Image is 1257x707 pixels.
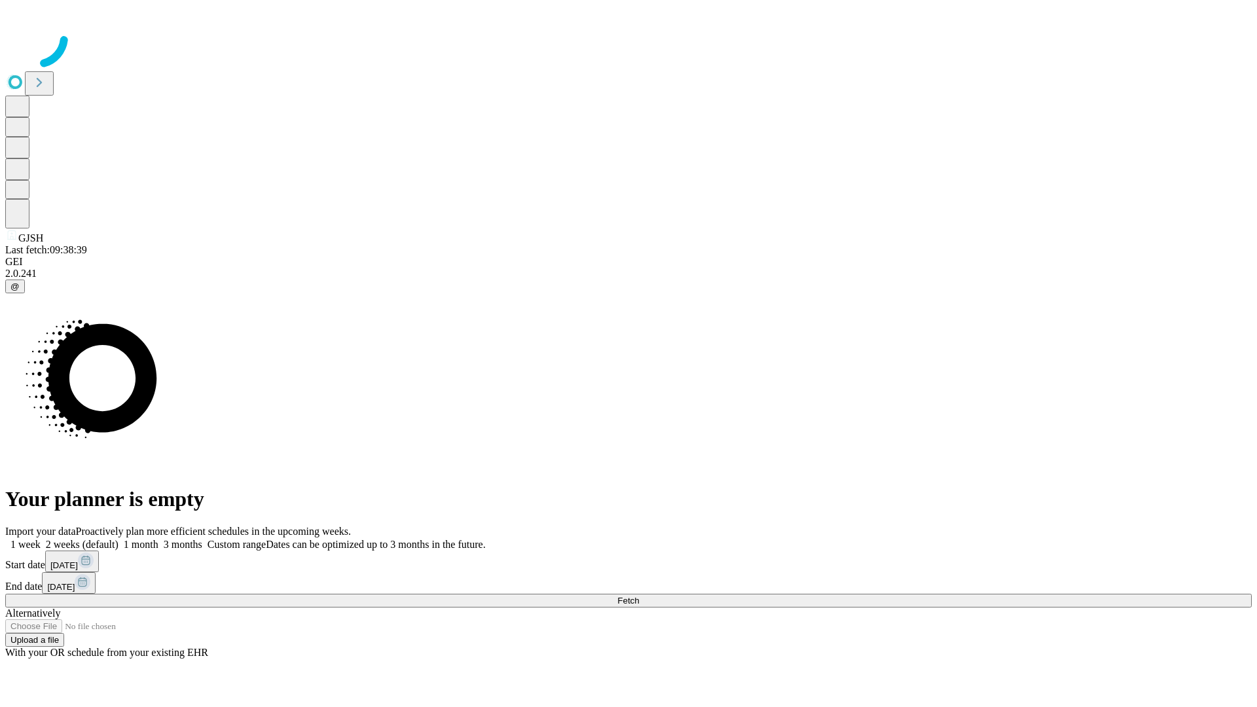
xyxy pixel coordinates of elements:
[5,633,64,647] button: Upload a file
[10,539,41,550] span: 1 week
[5,256,1252,268] div: GEI
[76,526,351,537] span: Proactively plan more efficient schedules in the upcoming weeks.
[5,526,76,537] span: Import your data
[50,560,78,570] span: [DATE]
[5,487,1252,511] h1: Your planner is empty
[5,594,1252,607] button: Fetch
[5,607,60,619] span: Alternatively
[124,539,158,550] span: 1 month
[5,268,1252,280] div: 2.0.241
[10,281,20,291] span: @
[617,596,639,606] span: Fetch
[47,582,75,592] span: [DATE]
[5,280,25,293] button: @
[18,232,43,244] span: GJSH
[5,551,1252,572] div: Start date
[266,539,485,550] span: Dates can be optimized up to 3 months in the future.
[208,539,266,550] span: Custom range
[46,539,118,550] span: 2 weeks (default)
[5,572,1252,594] div: End date
[42,572,96,594] button: [DATE]
[5,244,87,255] span: Last fetch: 09:38:39
[5,647,208,658] span: With your OR schedule from your existing EHR
[164,539,202,550] span: 3 months
[45,551,99,572] button: [DATE]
